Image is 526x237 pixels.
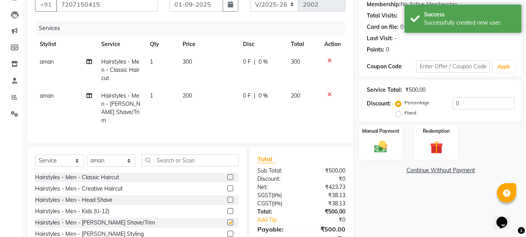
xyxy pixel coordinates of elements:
[416,61,490,73] input: Enter Offer / Coupon Code
[40,92,54,99] span: aman
[273,192,280,198] span: 9%
[257,200,272,207] span: CGST
[101,92,140,124] span: Hairstyles - Men - [PERSON_NAME] Shave/Trim
[145,36,178,53] th: Qty
[394,34,397,43] div: -
[35,36,97,53] th: Stylist
[301,200,351,208] div: ₹38.13
[405,86,426,94] div: ₹500.00
[301,208,351,216] div: ₹500.00
[367,0,514,9] div: No Active Membership
[273,200,281,207] span: 9%
[291,58,300,65] span: 300
[257,155,275,163] span: Total
[424,19,515,27] div: Successfully created new user.
[252,191,301,200] div: ( )
[252,225,301,234] div: Payable:
[178,36,238,53] th: Price
[183,58,192,65] span: 300
[301,175,351,183] div: ₹0
[101,58,139,82] span: Hairstyles - Men - Classic Haircut
[367,46,384,54] div: Points:
[254,92,255,100] span: |
[400,23,403,31] div: 0
[367,100,391,108] div: Discount:
[426,139,447,155] img: _gift.svg
[361,166,521,175] a: Continue Without Payment
[370,139,391,154] img: _cash.svg
[238,36,286,53] th: Disc
[243,58,251,66] span: 0 F
[252,216,310,224] a: Add Tip
[252,183,301,191] div: Net:
[301,167,351,175] div: ₹500.00
[252,200,301,208] div: ( )
[386,46,389,54] div: 0
[252,167,301,175] div: Sub Total:
[362,128,399,135] label: Manual Payment
[423,128,450,135] label: Redemption
[301,225,351,234] div: ₹500.00
[367,0,401,9] div: Membership:
[405,99,429,106] label: Percentage
[259,58,268,66] span: 0 %
[243,92,251,100] span: 0 F
[367,12,398,20] div: Total Visits:
[310,216,352,224] div: ₹0
[424,11,515,19] div: Success
[405,109,416,116] label: Fixed
[301,183,351,191] div: ₹423.73
[257,192,271,199] span: SGST
[320,36,345,53] th: Action
[141,154,239,166] input: Search or Scan
[35,196,113,204] div: Hairstyles - Men - Head Shave
[36,21,351,36] div: Services
[35,207,109,216] div: Hairstyles - Men - Kids (U-12)
[301,191,351,200] div: ₹38.13
[35,173,119,182] div: Hairstyles - Men - Classic Haircut
[367,62,416,71] div: Coupon Code
[150,58,153,65] span: 1
[97,36,146,53] th: Service
[259,92,268,100] span: 0 %
[35,219,155,227] div: Hairstyles - Men - [PERSON_NAME] Shave/Trim
[150,92,153,99] span: 1
[183,92,192,99] span: 200
[35,185,123,193] div: Hairstyles - Men - Creative Haircut
[252,175,301,183] div: Discount:
[40,58,54,65] span: aman
[367,23,399,31] div: Card on file:
[252,208,301,216] div: Total:
[367,86,402,94] div: Service Total:
[367,34,393,43] div: Last Visit:
[493,206,518,229] iframe: chat widget
[286,36,320,53] th: Total
[493,61,515,73] button: Apply
[291,92,300,99] span: 200
[254,58,255,66] span: |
